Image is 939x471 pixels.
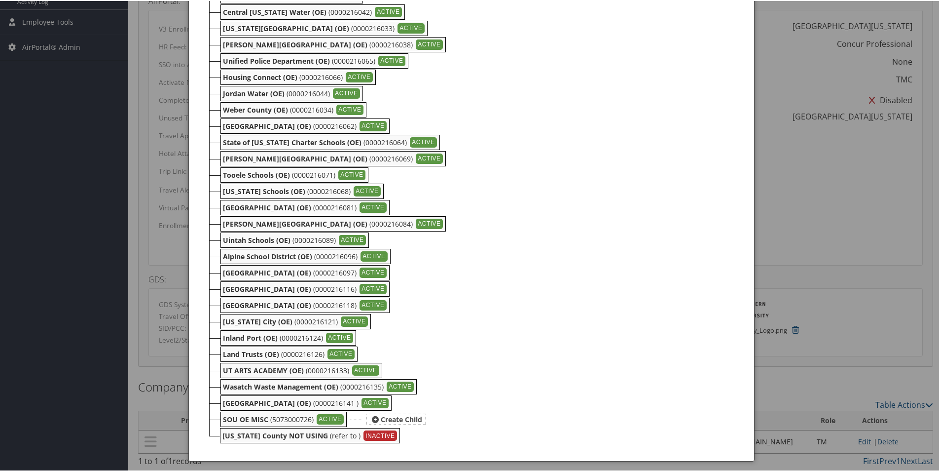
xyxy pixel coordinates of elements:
[220,20,428,35] div: (0000216033)
[223,235,291,244] b: Uintah Schools (OE)
[220,378,417,393] div: (0000216135)
[220,150,446,165] div: (0000216069)
[223,104,289,114] b: Weber County (OE)
[220,264,390,279] div: (0000216097)
[223,186,306,195] b: [US_STATE] Schools (OE)
[360,201,387,212] div: ACTIVE
[366,413,426,424] div: Create Child
[341,315,368,326] div: ACTIVE
[326,332,354,343] div: ACTIVE
[346,71,373,82] div: ACTIVE
[363,430,397,440] div: INACTIVE
[223,23,350,32] b: [US_STATE][GEOGRAPHIC_DATA] (OE)
[223,397,312,407] b: [GEOGRAPHIC_DATA] (OE)
[220,3,405,19] div: (0000216042)
[378,55,406,66] div: ACTIVE
[220,183,384,198] div: (0000216068)
[220,118,390,133] div: (0000216062)
[397,22,425,33] div: ACTIVE
[361,397,389,408] div: ACTIVE
[223,300,312,309] b: [GEOGRAPHIC_DATA] (OE)
[223,251,313,260] b: Alpine School District (OE)
[223,414,269,423] b: SOU OE MISC
[223,72,298,81] b: Housing Connect (OE)
[223,283,312,293] b: [GEOGRAPHIC_DATA] (OE)
[360,283,387,294] div: ACTIVE
[220,427,400,442] div: (refer to )
[327,348,355,359] div: ACTIVE
[339,234,366,245] div: ACTIVE
[416,39,443,49] div: ACTIVE
[387,381,414,392] div: ACTIVE
[361,250,388,261] div: ACTIVE
[375,6,402,17] div: ACTIVE
[220,346,358,361] div: (0000216126)
[220,134,440,149] div: (0000216064)
[223,430,328,439] b: [US_STATE] County NOT USING
[220,313,371,328] div: (0000216121)
[223,202,312,211] b: [GEOGRAPHIC_DATA] (OE)
[220,329,357,345] div: (0000216124)
[220,280,390,296] div: (0000216116)
[223,6,327,16] b: Central [US_STATE] Water (OE)
[223,218,368,228] b: [PERSON_NAME][GEOGRAPHIC_DATA] (OE)
[220,166,369,182] div: (0000216071)
[223,88,285,97] b: Jordan Water (OE)
[410,136,437,147] div: ACTIVE
[352,364,380,375] div: ACTIVE
[223,120,312,130] b: [GEOGRAPHIC_DATA] (OE)
[354,185,381,196] div: ACTIVE
[360,299,387,310] div: ACTIVE
[223,267,312,276] b: [GEOGRAPHIC_DATA] (OE)
[220,101,367,117] div: (0000216034)
[416,218,443,229] div: ACTIVE
[223,381,339,391] b: Wasatch Waste Management (OE)
[223,169,290,179] b: Tooele Schools (OE)
[220,69,376,84] div: (0000216066)
[223,332,278,342] b: Inland Port (OE)
[220,411,347,426] div: (5073000726)
[223,153,368,162] b: [PERSON_NAME][GEOGRAPHIC_DATA] (OE)
[220,297,390,312] div: (0000216118)
[220,248,391,263] div: (0000216096)
[416,153,443,163] div: ACTIVE
[223,39,368,48] b: [PERSON_NAME][GEOGRAPHIC_DATA] (OE)
[220,36,446,51] div: (0000216038)
[220,85,363,100] div: (0000216044)
[223,316,293,325] b: [US_STATE] City (OE)
[333,87,361,98] div: ACTIVE
[223,349,280,358] b: Land Trusts (OE)
[336,104,364,115] div: ACTIVE
[317,413,344,424] div: ACTIVE
[223,365,304,374] b: UT ARTS ACADEMY (OE)
[338,169,366,180] div: ACTIVE
[360,267,387,277] div: ACTIVE
[360,120,387,131] div: ACTIVE
[220,52,409,68] div: (0000216065)
[220,199,390,214] div: (0000216081)
[223,137,362,146] b: State of [US_STATE] Charter Schools (OE)
[220,215,446,231] div: (0000216084)
[220,232,369,247] div: (0000216089)
[223,55,330,65] b: Unified Police Department (OE)
[220,394,392,410] div: (0000216141 )
[220,362,383,377] div: (0000216133)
